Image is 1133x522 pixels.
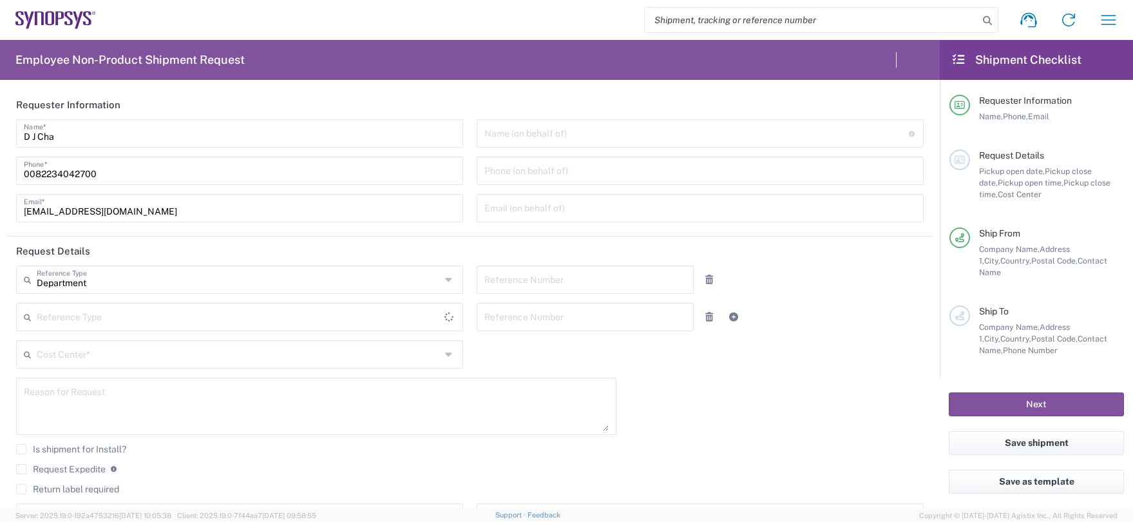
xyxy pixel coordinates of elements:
[1003,345,1058,355] span: Phone Number
[262,512,316,519] span: [DATE] 09:58:55
[979,244,1040,254] span: Company Name,
[1003,111,1028,121] span: Phone,
[1028,111,1049,121] span: Email
[979,150,1044,160] span: Request Details
[951,52,1081,68] h2: Shipment Checklist
[15,52,245,68] h2: Employee Non-Product Shipment Request
[528,511,560,519] a: Feedback
[949,470,1124,494] button: Save as template
[725,308,743,326] a: Add Reference
[16,245,90,258] h2: Request Details
[949,392,1124,416] button: Next
[1031,334,1078,343] span: Postal Code,
[16,99,120,111] h2: Requester Information
[979,166,1045,176] span: Pickup open date,
[979,111,1003,121] span: Name,
[984,256,1000,266] span: City,
[949,431,1124,455] button: Save shipment
[119,512,171,519] span: [DATE] 10:05:38
[979,228,1020,238] span: Ship From
[1000,256,1031,266] span: Country,
[16,444,126,454] label: Is shipment for Install?
[979,306,1009,316] span: Ship To
[700,271,718,289] a: Remove Reference
[15,512,171,519] span: Server: 2025.19.0-192a4753216
[979,322,1040,332] span: Company Name,
[16,464,106,474] label: Request Expedite
[700,308,718,326] a: Remove Reference
[645,8,978,32] input: Shipment, tracking or reference number
[1000,334,1031,343] span: Country,
[998,178,1063,188] span: Pickup open time,
[998,189,1042,199] span: Cost Center
[16,484,119,494] label: Return label required
[495,511,528,519] a: Support
[1031,256,1078,266] span: Postal Code,
[919,510,1118,521] span: Copyright © [DATE]-[DATE] Agistix Inc., All Rights Reserved
[177,512,316,519] span: Client: 2025.19.0-7f44ea7
[984,334,1000,343] span: City,
[979,95,1072,106] span: Requester Information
